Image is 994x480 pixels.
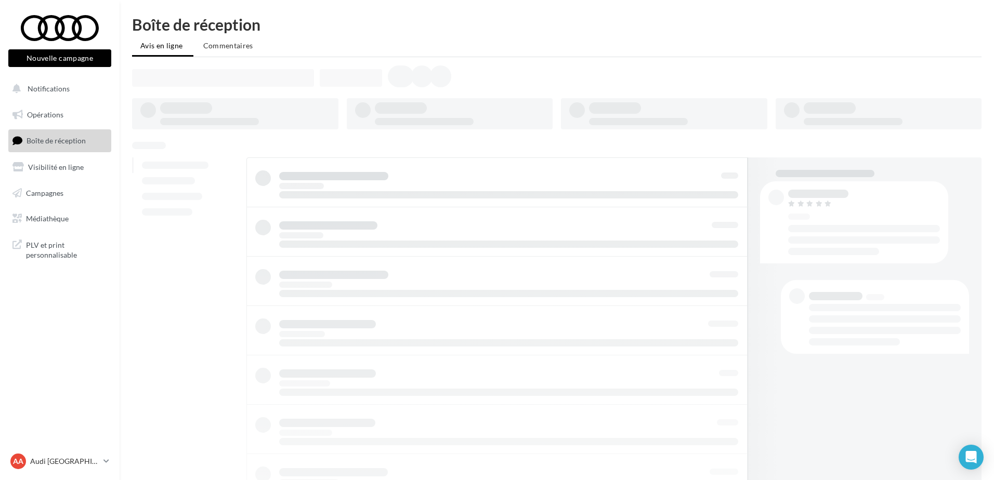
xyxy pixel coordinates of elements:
[6,208,113,230] a: Médiathèque
[26,214,69,223] span: Médiathèque
[6,182,113,204] a: Campagnes
[959,445,984,470] div: Open Intercom Messenger
[28,163,84,171] span: Visibilité en ligne
[27,136,86,145] span: Boîte de réception
[6,234,113,264] a: PLV et print personnalisable
[26,188,63,197] span: Campagnes
[8,49,111,67] button: Nouvelle campagne
[27,110,63,119] span: Opérations
[6,156,113,178] a: Visibilité en ligne
[6,78,109,100] button: Notifications
[28,84,70,93] span: Notifications
[13,456,23,466] span: AA
[203,41,253,50] span: Commentaires
[8,451,111,471] a: AA Audi [GEOGRAPHIC_DATA]
[6,129,113,152] a: Boîte de réception
[30,456,99,466] p: Audi [GEOGRAPHIC_DATA]
[26,238,107,260] span: PLV et print personnalisable
[132,17,982,32] div: Boîte de réception
[6,104,113,126] a: Opérations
